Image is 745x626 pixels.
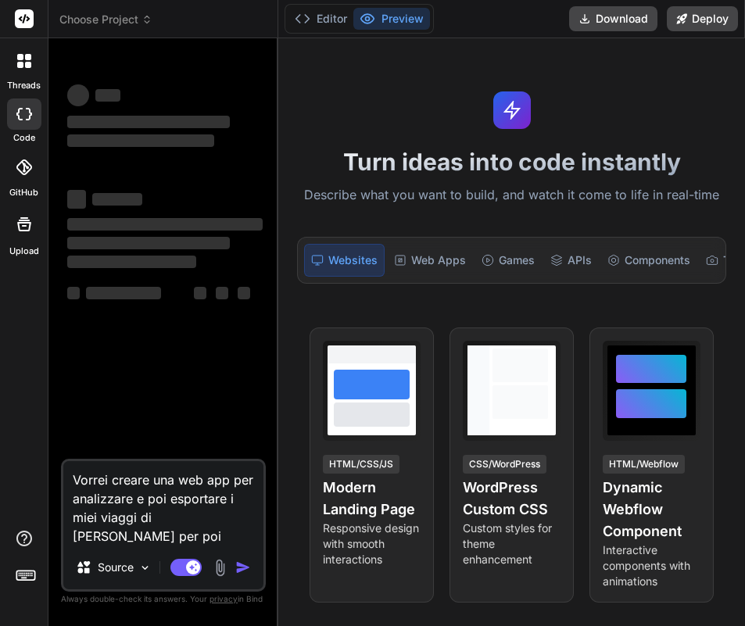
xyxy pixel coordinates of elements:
label: code [13,131,35,145]
span: ‌ [86,287,161,299]
h4: Modern Landing Page [323,477,421,520]
span: ‌ [67,218,263,231]
div: HTML/CSS/JS [323,455,399,474]
h4: WordPress Custom CSS [463,477,561,520]
p: Describe what you want to build, and watch it come to life in real-time [288,185,736,206]
h1: Turn ideas into code instantly [288,148,736,176]
span: ‌ [67,134,214,147]
span: ‌ [67,256,196,268]
span: ‌ [67,116,230,128]
span: ‌ [194,287,206,299]
img: Pick Models [138,561,152,574]
span: ‌ [216,287,228,299]
div: Games [475,244,541,277]
span: ‌ [67,190,86,209]
div: APIs [544,244,598,277]
label: GitHub [9,186,38,199]
span: ‌ [95,89,120,102]
button: Preview [353,8,430,30]
span: ‌ [67,287,80,299]
span: ‌ [92,193,142,206]
p: Always double-check its answers. Your in Bind [61,592,266,606]
h4: Dynamic Webflow Component [603,477,700,542]
textarea: Vorrei creare una web app per analizzare e poi esportare i miei viaggi di [PERSON_NAME] per poi c... [63,461,263,546]
span: ‌ [67,237,230,249]
label: Upload [9,245,39,258]
div: HTML/Webflow [603,455,685,474]
p: Source [98,560,134,575]
img: attachment [211,559,229,577]
label: threads [7,79,41,92]
p: Responsive design with smooth interactions [323,520,421,567]
div: Components [601,244,697,277]
span: privacy [210,594,238,603]
button: Download [569,6,657,31]
img: icon [235,560,251,575]
span: ‌ [67,84,89,106]
button: Deploy [667,6,738,31]
p: Interactive components with animations [603,542,700,589]
span: ‌ [238,287,250,299]
div: Websites [304,244,385,277]
button: Editor [288,8,353,30]
p: Custom styles for theme enhancement [463,520,561,567]
span: Choose Project [59,12,152,27]
div: CSS/WordPress [463,455,546,474]
div: Web Apps [388,244,472,277]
